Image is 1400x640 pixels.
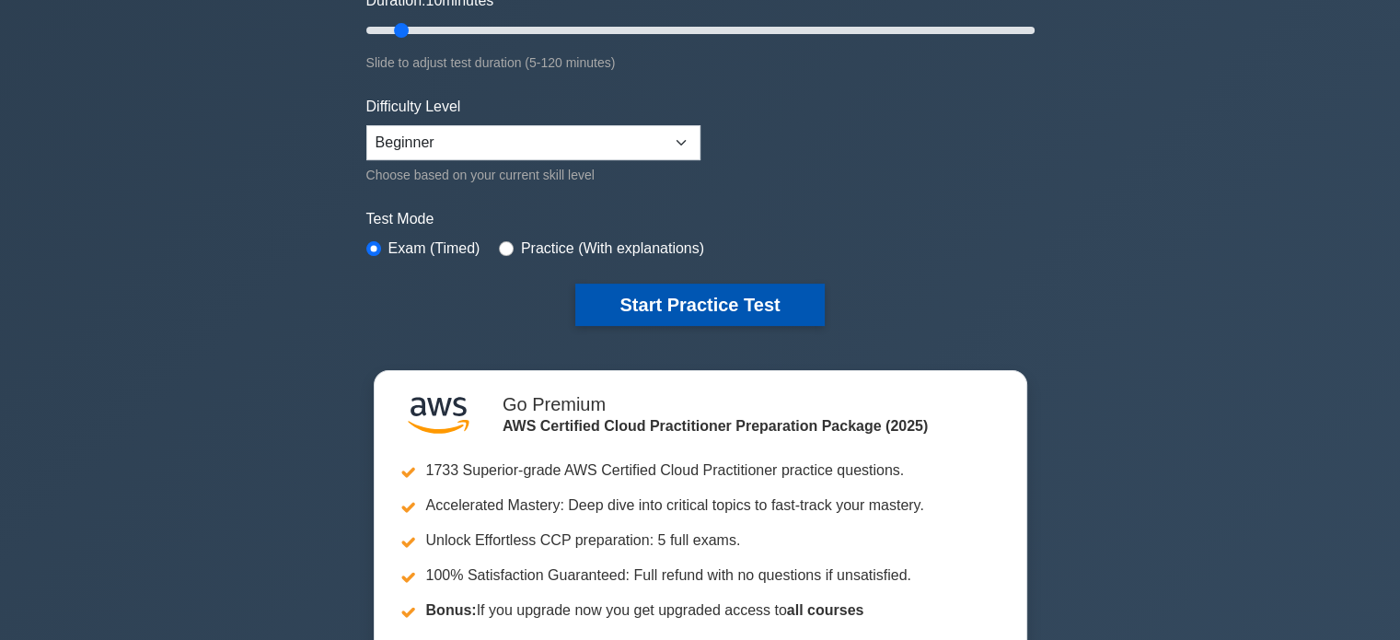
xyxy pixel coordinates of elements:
label: Test Mode [366,208,1035,230]
label: Practice (With explanations) [521,238,704,260]
label: Exam (Timed) [388,238,480,260]
div: Slide to adjust test duration (5-120 minutes) [366,52,1035,74]
div: Choose based on your current skill level [366,164,700,186]
button: Start Practice Test [575,284,824,326]
label: Difficulty Level [366,96,461,118]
